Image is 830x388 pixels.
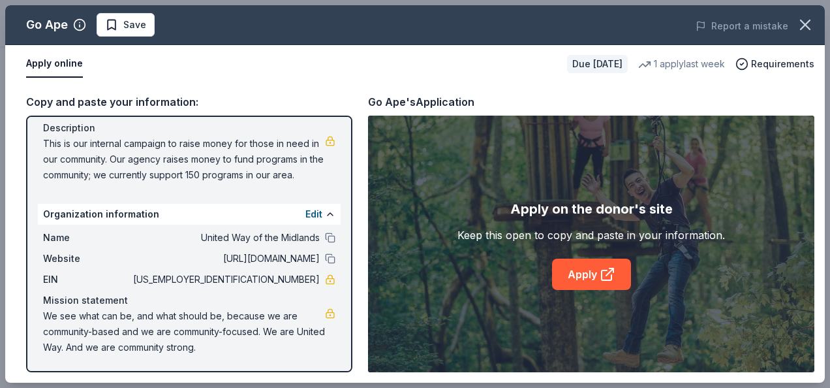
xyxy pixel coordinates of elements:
span: Save [123,17,146,33]
span: We see what can be, and what should be, because we are community-based and we are community-focus... [43,308,325,355]
div: Go Ape's Application [368,93,474,110]
button: Report a mistake [696,18,788,34]
span: Website [43,251,131,267]
button: Requirements [735,56,814,72]
button: Edit [305,206,322,222]
span: This is our internal campaign to raise money for those in need in our community. Our agency raise... [43,136,325,183]
div: Due [DATE] [567,55,628,73]
span: United Way of the Midlands [131,230,320,246]
span: [US_EMPLOYER_IDENTIFICATION_NUMBER] [131,272,320,287]
div: Mission statement [43,293,335,308]
span: [URL][DOMAIN_NAME] [131,251,320,267]
span: Requirements [751,56,814,72]
a: Apply [552,259,631,290]
div: Go Ape [26,14,68,35]
span: EIN [43,272,131,287]
button: Save [97,13,155,37]
div: Description [43,120,335,136]
div: Copy and paste your information: [26,93,352,110]
button: Apply online [26,50,83,78]
span: Name [43,230,131,246]
div: 1 apply last week [638,56,725,72]
div: Organization information [38,204,341,225]
div: Apply on the donor's site [510,199,673,219]
div: Keep this open to copy and paste in your information. [457,227,725,243]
